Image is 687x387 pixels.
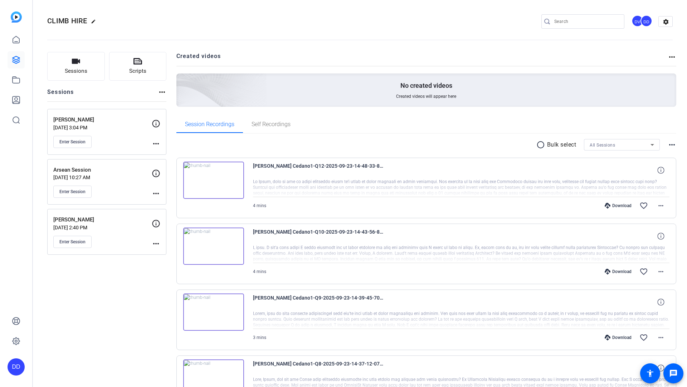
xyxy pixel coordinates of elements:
span: Scripts [129,67,146,75]
span: Session Recordings [185,121,234,127]
span: 4 mins [253,269,266,274]
span: 3 mins [253,335,266,340]
span: Created videos will appear here [396,94,456,99]
ngx-avatar: David Vogel [632,15,644,28]
mat-icon: favorite_border [639,267,648,276]
p: [DATE] 10:27 AM [53,175,152,180]
button: Enter Session [53,186,92,198]
span: [PERSON_NAME] Cedano1-Q12-2025-09-23-14-48-33-898-0 [253,162,385,179]
span: All Sessions [590,143,615,148]
mat-icon: favorite_border [639,333,648,342]
span: Self Recordings [252,121,291,127]
mat-icon: more_horiz [657,267,665,276]
ngx-avatar: dave delk [640,15,653,28]
img: thumb-nail [183,293,244,331]
mat-icon: more_horiz [668,140,676,149]
img: thumb-nail [183,228,244,265]
span: Enter Session [59,239,86,245]
mat-icon: settings [659,16,673,27]
h2: Sessions [47,88,74,101]
p: [PERSON_NAME] [53,116,152,124]
div: DD [640,15,652,27]
mat-icon: more_horiz [152,239,160,248]
span: 4 mins [253,203,266,208]
p: No created videos [400,81,452,90]
mat-icon: more_horiz [657,333,665,342]
img: blue-gradient.svg [11,11,22,23]
div: Download [601,203,635,209]
span: Enter Session [59,139,86,145]
button: Enter Session [53,236,92,248]
span: Sessions [65,67,87,75]
mat-icon: message [669,369,678,378]
mat-icon: radio_button_unchecked [536,140,547,149]
p: Bulk select [547,140,576,149]
input: Search [554,17,619,26]
img: Creted videos background [96,3,267,158]
mat-icon: edit [91,19,99,28]
mat-icon: more_horiz [152,139,160,148]
h2: Created videos [176,52,668,66]
p: Arsean Session [53,166,152,174]
img: thumb-nail [183,162,244,199]
div: Download [601,335,635,340]
mat-icon: favorite_border [639,201,648,210]
button: Enter Session [53,136,92,148]
p: [DATE] 2:40 PM [53,225,152,230]
button: Sessions [47,52,105,81]
mat-icon: more_horiz [668,53,676,61]
div: DD [8,358,25,376]
div: Download [601,269,635,274]
span: [PERSON_NAME] Cedano1-Q10-2025-09-23-14-43-56-885-0 [253,228,385,245]
span: Enter Session [59,189,86,195]
p: [PERSON_NAME] [53,216,152,224]
mat-icon: accessibility [646,369,654,378]
mat-icon: more_horiz [158,88,166,96]
div: DV [632,15,643,27]
mat-icon: more_horiz [657,201,665,210]
button: Scripts [109,52,167,81]
span: [PERSON_NAME] Cedano1-Q9-2025-09-23-14-39-45-707-0 [253,293,385,311]
mat-icon: more_horiz [152,189,160,198]
span: [PERSON_NAME] Cedano1-Q8-2025-09-23-14-37-12-075-0 [253,359,385,377]
p: [DATE] 3:04 PM [53,125,152,130]
span: CLIMB HIRE [47,16,87,25]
